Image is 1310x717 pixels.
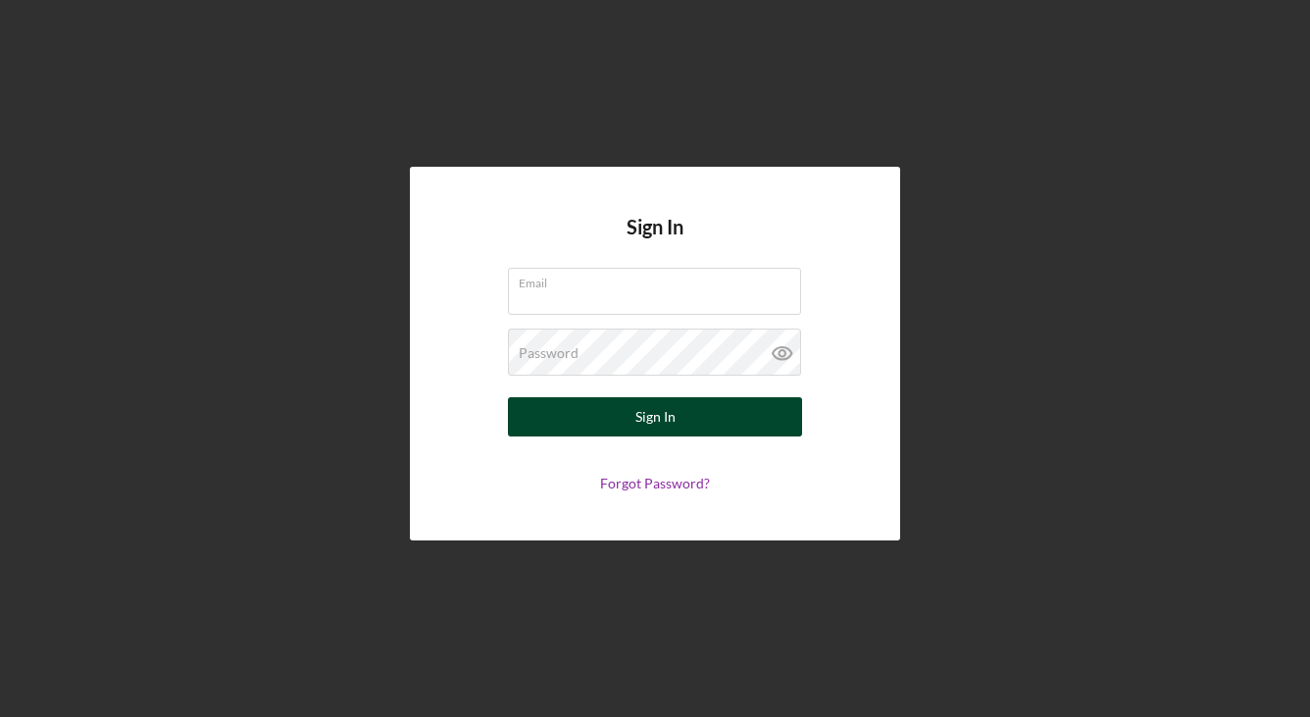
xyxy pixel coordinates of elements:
button: Sign In [508,397,802,436]
div: Sign In [635,397,676,436]
a: Forgot Password? [600,475,710,491]
h4: Sign In [627,216,683,268]
label: Email [519,269,801,290]
label: Password [519,345,579,361]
